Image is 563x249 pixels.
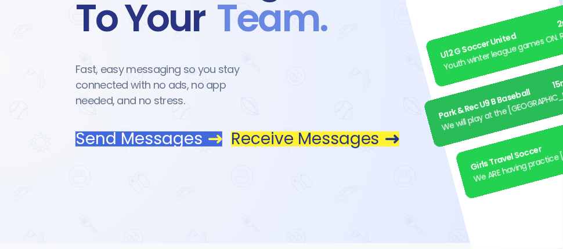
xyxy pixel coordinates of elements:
a: Send Messages [75,131,222,147]
a: Receive Messages [231,131,399,147]
div: Fast, easy messaging so you stay connected with no ads, no app needed, and no stress. [75,61,261,108]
